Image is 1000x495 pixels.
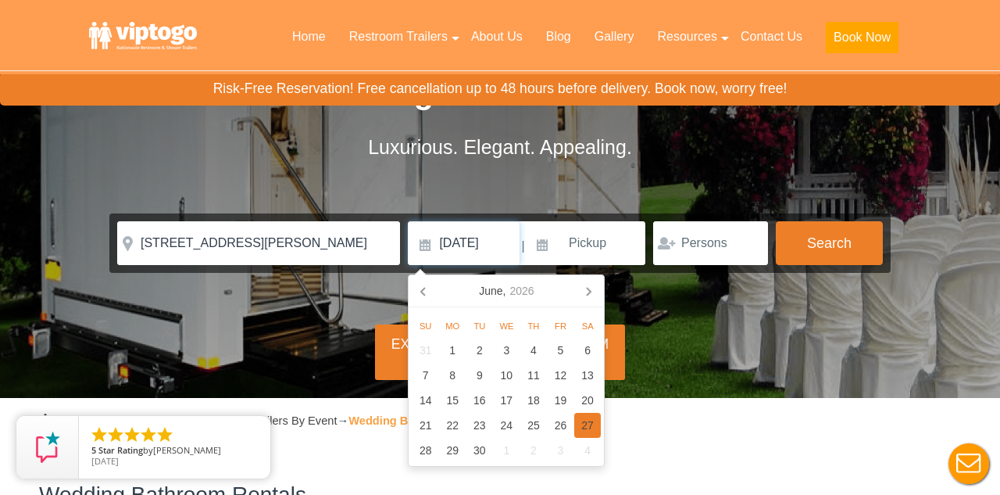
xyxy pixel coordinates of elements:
input: Delivery [408,221,520,265]
div: 14 [412,388,439,413]
span: [PERSON_NAME] [153,444,221,456]
button: Search [776,221,883,265]
span: Star Rating [98,444,143,456]
div: Tu [466,317,494,335]
div: 6 [574,338,602,363]
div: 12 [547,363,574,388]
div: 5 [547,338,574,363]
li:  [106,425,125,444]
input: Pickup [527,221,645,265]
div: 2 [466,338,494,363]
input: Where do you need your trailer? [117,221,400,265]
div: Th [520,317,548,335]
div: 28 [412,438,439,463]
a: Home [54,414,84,427]
span: [DATE] [91,455,119,467]
div: 7 [412,363,439,388]
div: 27 [574,413,602,438]
img: Review Rating [32,432,63,463]
div: 11 [520,363,548,388]
span: by [91,446,258,457]
div: Su [412,317,439,335]
li:  [90,425,109,444]
a: Restroom Trailers [96,414,187,427]
div: 1 [439,338,466,363]
a: Restroom Trailers By Event [198,414,337,427]
li:  [139,425,158,444]
div: 8 [439,363,466,388]
i: 2026 [509,282,534,300]
span: 5 [91,444,96,456]
input: Persons [653,221,768,265]
div: 21 [412,413,439,438]
div: 13 [574,363,602,388]
div: 19 [547,388,574,413]
li:  [123,425,141,444]
span: | [522,221,525,271]
div: 24 [493,413,520,438]
span: → → → [54,414,491,427]
div: 4 [520,338,548,363]
strong: Wedding Bathroom Trailer [348,414,491,427]
a: Book Now [814,20,910,63]
div: 1 [493,438,520,463]
div: 30 [466,438,494,463]
div: Mo [439,317,466,335]
button: Live Chat [937,432,1000,495]
div: 29 [439,438,466,463]
div: 26 [547,413,574,438]
li:  [155,425,174,444]
div: 3 [493,338,520,363]
a: Resources [645,20,728,54]
div: 16 [466,388,494,413]
div: 31 [412,338,439,363]
div: June, [473,278,540,303]
a: Contact Us [729,20,814,54]
button: Book Now [826,22,898,53]
a: About Us [459,20,534,54]
div: Fr [547,317,574,335]
span: Luxurious. Elegant. Appealing. [368,136,632,158]
div: 3 [547,438,574,463]
a: Gallery [583,20,646,54]
div: 23 [466,413,494,438]
div: We [493,317,520,335]
div: 25 [520,413,548,438]
div: 10 [493,363,520,388]
div: 9 [466,363,494,388]
div: 22 [439,413,466,438]
a: Blog [534,20,583,54]
div: 20 [574,388,602,413]
div: 17 [493,388,520,413]
a: Restroom Trailers [337,20,459,54]
div: 4 [574,438,602,463]
a: Home [280,20,337,54]
div: 15 [439,388,466,413]
div: 2 [520,438,548,463]
div: 18 [520,388,548,413]
div: Sa [574,317,602,335]
div: Explore Wedding Bathroom Trailer [375,325,625,380]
